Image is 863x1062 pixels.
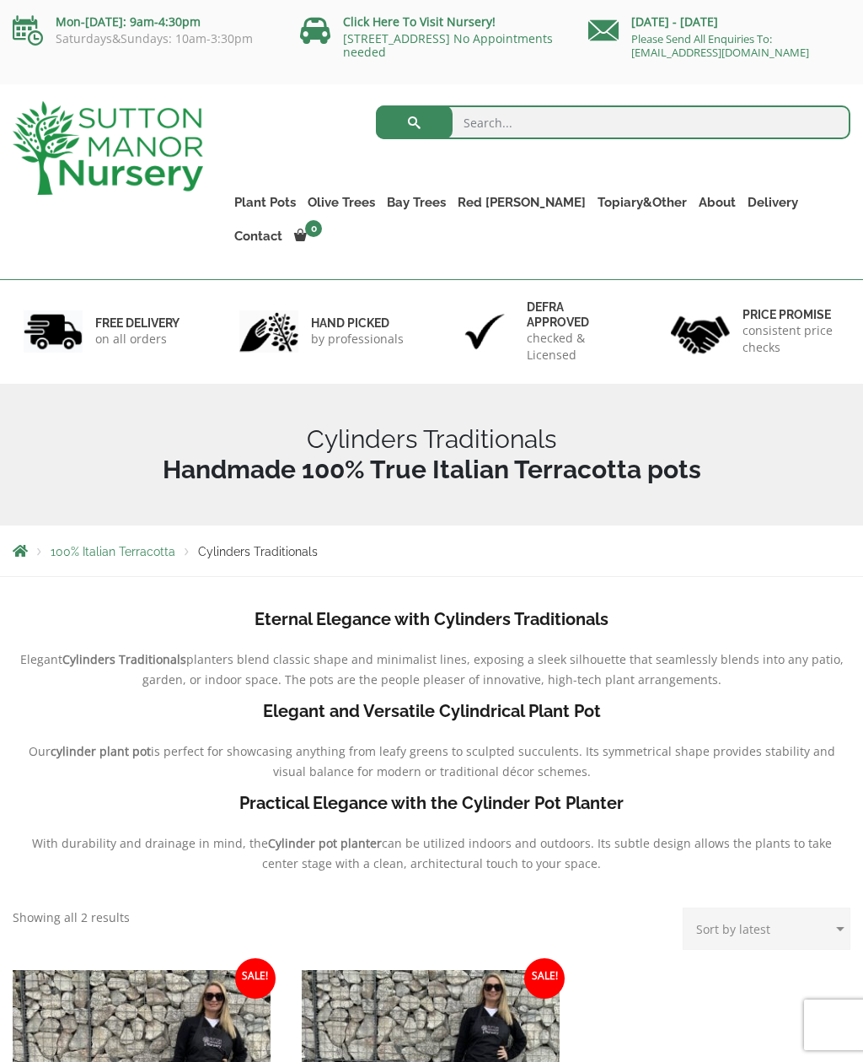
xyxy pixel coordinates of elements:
b: Elegant and Versatile Cylindrical Plant Pot [263,701,601,721]
a: About [693,191,742,214]
h6: Defra approved [527,299,624,330]
span: With durability and drainage in mind, the [32,835,268,851]
p: Mon-[DATE]: 9am-4:30pm [13,12,275,32]
a: Contact [228,224,288,248]
h1: Cylinders Traditionals [13,424,850,485]
a: Click Here To Visit Nursery! [343,13,496,30]
b: Cylinders Traditionals [62,651,186,667]
span: Cylinders Traditionals [198,545,318,558]
a: 100% Italian Terracotta [51,545,175,558]
p: on all orders [95,331,180,348]
h6: Price promise [742,307,839,322]
a: 0 [288,224,327,248]
p: Showing all 2 results [13,908,130,928]
span: Sale! [524,958,565,999]
span: planters blend classic shape and minimalist lines, exposing a sleek silhouette that seamlessly bl... [142,651,844,687]
img: 3.jpg [455,310,514,353]
b: Practical Elegance with the Cylinder Pot Planter [239,793,624,813]
span: Our [29,743,51,759]
p: Saturdays&Sundays: 10am-3:30pm [13,32,275,46]
p: [DATE] - [DATE] [588,12,850,32]
span: can be utilized indoors and outdoors. Its subtle design allows the plants to take center stage wi... [262,835,832,871]
a: Bay Trees [381,191,452,214]
p: by professionals [311,331,404,348]
b: Cylinder pot planter [268,835,382,851]
b: cylinder plant pot [51,743,151,759]
span: Elegant [20,651,62,667]
nav: Breadcrumbs [13,544,850,558]
a: Topiary&Other [592,191,693,214]
select: Shop order [683,908,850,950]
img: 1.jpg [24,310,83,353]
a: Please Send All Enquiries To: [EMAIL_ADDRESS][DOMAIN_NAME] [631,31,809,60]
b: Eternal Elegance with Cylinders Traditionals [255,609,608,629]
h6: FREE DELIVERY [95,315,180,331]
img: logo [13,101,203,195]
a: Red [PERSON_NAME] [452,191,592,214]
span: Sale! [235,958,276,999]
p: checked & Licensed [527,330,624,364]
img: 2.jpg [239,310,298,353]
h6: hand picked [311,315,404,331]
input: Search... [376,105,850,139]
p: consistent price checks [742,322,839,356]
span: 0 [305,220,322,237]
a: Delivery [742,191,804,214]
a: Olive Trees [302,191,381,214]
a: Plant Pots [228,191,302,214]
span: is perfect for showcasing anything from leafy greens to sculpted succulents. Its symmetrical shap... [151,743,835,779]
img: 4.jpg [671,305,730,357]
a: [STREET_ADDRESS] No Appointments needed [343,30,553,60]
